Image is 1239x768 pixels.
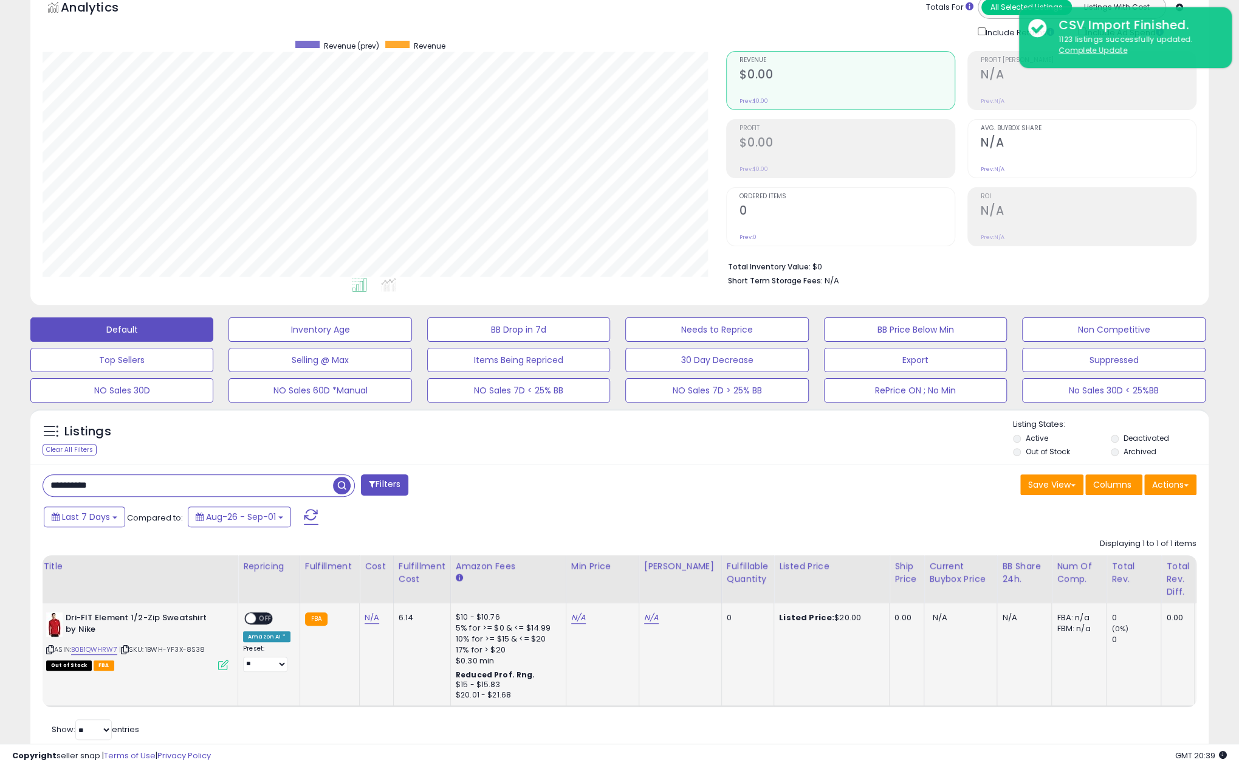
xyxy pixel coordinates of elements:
[12,750,211,762] div: seller snap | |
[456,690,557,701] div: $20.01 - $21.68
[981,125,1196,132] span: Avg. Buybox Share
[1013,419,1209,431] p: Listing States:
[12,750,57,761] strong: Copyright
[256,614,275,624] span: OFF
[740,193,955,200] span: Ordered Items
[1022,348,1205,372] button: Suppressed
[740,125,955,132] span: Profit
[1059,45,1127,55] u: Complete Update
[740,204,955,220] h2: 0
[981,67,1196,84] h2: N/A
[1144,474,1196,495] button: Actions
[740,67,955,84] h2: $0.00
[1049,34,1223,57] div: 1123 listings successfully updated.
[43,560,233,573] div: Title
[740,136,955,152] h2: $0.00
[399,560,445,586] div: Fulfillment Cost
[104,750,156,761] a: Terms of Use
[427,317,610,342] button: BB Drop in 7d
[66,612,213,638] b: Dri-FIT Element 1/2-Zip Sweatshirt by Nike
[427,348,610,372] button: Items Being Repriced
[456,573,463,584] small: Amazon Fees.
[779,560,884,573] div: Listed Price
[365,612,379,624] a: N/A
[728,261,811,272] b: Total Inventory Value:
[1111,624,1128,634] small: (0%)
[1026,446,1070,457] label: Out of Stock
[94,660,114,671] span: FBA
[740,165,768,173] small: Prev: $0.00
[365,560,388,573] div: Cost
[399,612,441,623] div: 6.14
[157,750,211,761] a: Privacy Policy
[71,645,117,655] a: B0B1QWHRW7
[456,560,561,573] div: Amazon Fees
[456,623,557,634] div: 5% for >= $0 & <= $14.99
[981,204,1196,220] h2: N/A
[894,560,919,586] div: Ship Price
[1057,623,1097,634] div: FBM: n/a
[30,378,213,403] button: NO Sales 30D
[1085,474,1142,495] button: Columns
[728,258,1187,273] li: $0
[981,57,1196,64] span: Profit [PERSON_NAME]
[1026,433,1048,443] label: Active
[1123,446,1156,457] label: Archived
[46,612,228,669] div: ASIN:
[571,560,634,573] div: Min Price
[414,41,445,51] span: Revenue
[981,165,1004,173] small: Prev: N/A
[456,680,557,690] div: $15 - $15.83
[929,560,992,586] div: Current Buybox Price
[1166,612,1185,623] div: 0.00
[456,612,557,623] div: $10 - $10.76
[894,612,915,623] div: 0.00
[981,97,1004,105] small: Prev: N/A
[456,634,557,645] div: 10% for >= $15 & <= $20
[981,234,1004,241] small: Prev: N/A
[824,378,1007,403] button: RePrice ON ; No Min
[1100,538,1196,550] div: Displaying 1 to 1 of 1 items
[625,348,808,372] button: 30 Day Decrease
[188,507,291,527] button: Aug-26 - Sep-01
[1057,560,1101,586] div: Num of Comp.
[324,41,379,51] span: Revenue (prev)
[1175,750,1227,761] span: 2025-09-9 20:39 GMT
[625,378,808,403] button: NO Sales 7D > 25% BB
[1111,634,1161,645] div: 0
[932,612,947,623] span: N/A
[1123,433,1169,443] label: Deactivated
[206,511,276,523] span: Aug-26 - Sep-01
[62,511,110,523] span: Last 7 Days
[824,348,1007,372] button: Export
[1093,479,1131,491] span: Columns
[779,612,880,623] div: $20.00
[1002,612,1042,623] div: N/A
[644,612,659,624] a: N/A
[926,2,973,13] div: Totals For
[644,560,716,573] div: [PERSON_NAME]
[52,724,139,735] span: Show: entries
[127,512,183,524] span: Compared to:
[228,317,411,342] button: Inventory Age
[740,97,768,105] small: Prev: $0.00
[728,275,823,286] b: Short Term Storage Fees:
[243,645,290,672] div: Preset:
[779,612,834,623] b: Listed Price:
[571,612,586,624] a: N/A
[740,234,757,241] small: Prev: 0
[30,348,213,372] button: Top Sellers
[981,193,1196,200] span: ROI
[727,612,764,623] div: 0
[1022,378,1205,403] button: No Sales 30D < 25%BB
[427,378,610,403] button: NO Sales 7D < 25% BB
[727,560,769,586] div: Fulfillable Quantity
[305,560,354,573] div: Fulfillment
[119,645,205,654] span: | SKU: 1BWH-YF3X-8S38
[1002,560,1046,586] div: BB Share 24h.
[243,631,290,642] div: Amazon AI *
[361,474,408,496] button: Filters
[1111,612,1161,623] div: 0
[740,57,955,64] span: Revenue
[625,317,808,342] button: Needs to Reprice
